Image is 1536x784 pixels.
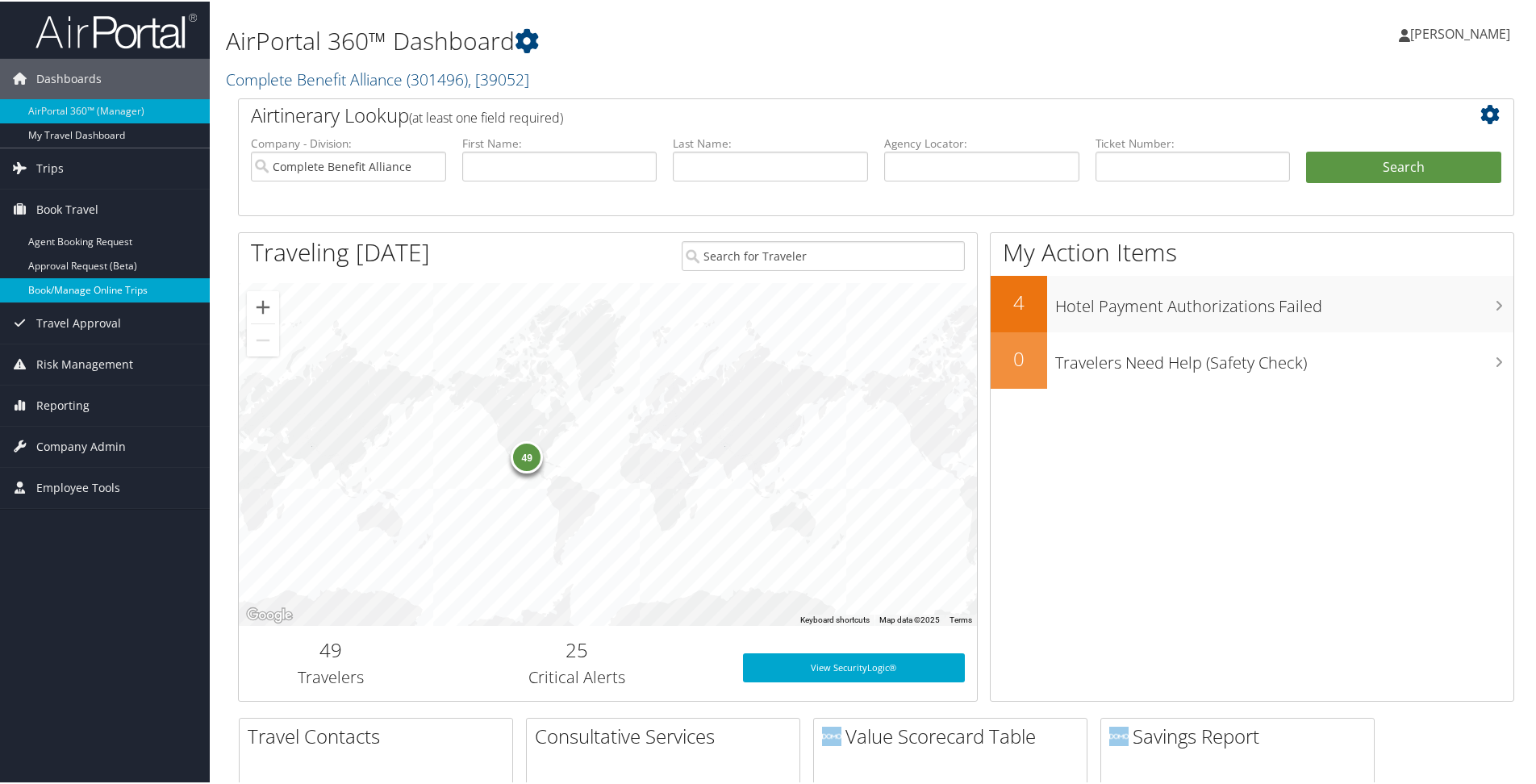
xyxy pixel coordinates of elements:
[950,614,972,623] a: Terms (opens in new tab)
[462,134,657,150] label: First Name:
[36,384,90,424] span: Reporting
[36,57,102,98] span: Dashboards
[226,23,1093,56] h1: AirPortal 360™ Dashboard
[991,234,1513,268] h1: My Action Items
[36,466,120,507] span: Employee Tools
[822,721,1087,749] h2: Value Scorecard Table
[991,331,1513,387] a: 0Travelers Need Help (Safety Check)
[800,613,870,624] button: Keyboard shortcuts
[535,721,799,749] h2: Consultative Services
[36,343,133,383] span: Risk Management
[251,100,1395,127] h2: Airtinerary Lookup
[1109,721,1374,749] h2: Savings Report
[226,67,529,89] a: Complete Benefit Alliance
[36,147,64,187] span: Trips
[247,290,279,322] button: Zoom in
[673,134,868,150] label: Last Name:
[1055,342,1513,373] h3: Travelers Need Help (Safety Check)
[991,274,1513,331] a: 4Hotel Payment Authorizations Failed
[1055,286,1513,316] h3: Hotel Payment Authorizations Failed
[436,665,719,687] h3: Critical Alerts
[991,287,1047,315] h2: 4
[1306,150,1501,182] button: Search
[743,652,965,681] a: View SecurityLogic®
[36,188,98,228] span: Book Travel
[251,665,411,687] h3: Travelers
[468,67,529,89] span: , [ 39052 ]
[251,234,430,268] h1: Traveling [DATE]
[407,67,468,89] span: ( 301496 )
[1399,8,1526,56] a: [PERSON_NAME]
[682,240,965,269] input: Search for Traveler
[879,614,940,623] span: Map data ©2025
[991,344,1047,371] h2: 0
[1410,23,1510,41] span: [PERSON_NAME]
[35,10,197,48] img: airportal-logo.png
[511,440,544,472] div: 49
[243,603,296,624] img: Google
[248,721,512,749] h2: Travel Contacts
[36,302,121,342] span: Travel Approval
[884,134,1079,150] label: Agency Locator:
[243,603,296,624] a: Open this area in Google Maps (opens a new window)
[251,134,446,150] label: Company - Division:
[251,635,411,662] h2: 49
[1109,725,1129,744] img: domo-logo.png
[1096,134,1291,150] label: Ticket Number:
[436,635,719,662] h2: 25
[409,107,563,125] span: (at least one field required)
[247,323,279,355] button: Zoom out
[36,425,126,465] span: Company Admin
[822,725,841,744] img: domo-logo.png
